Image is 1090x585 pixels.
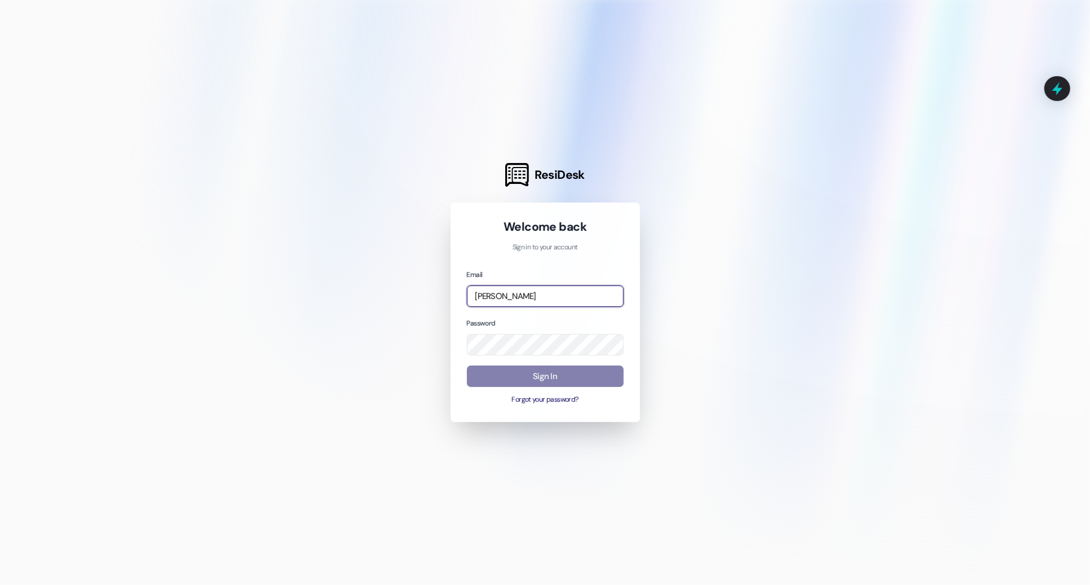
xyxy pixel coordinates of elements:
[467,285,624,307] input: name@example.com
[467,219,624,235] h1: Welcome back
[535,167,585,183] span: ResiDesk
[467,270,483,279] label: Email
[467,395,624,405] button: Forgot your password?
[467,319,496,328] label: Password
[505,163,529,187] img: ResiDesk Logo
[467,366,624,388] button: Sign In
[467,243,624,253] p: Sign in to your account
